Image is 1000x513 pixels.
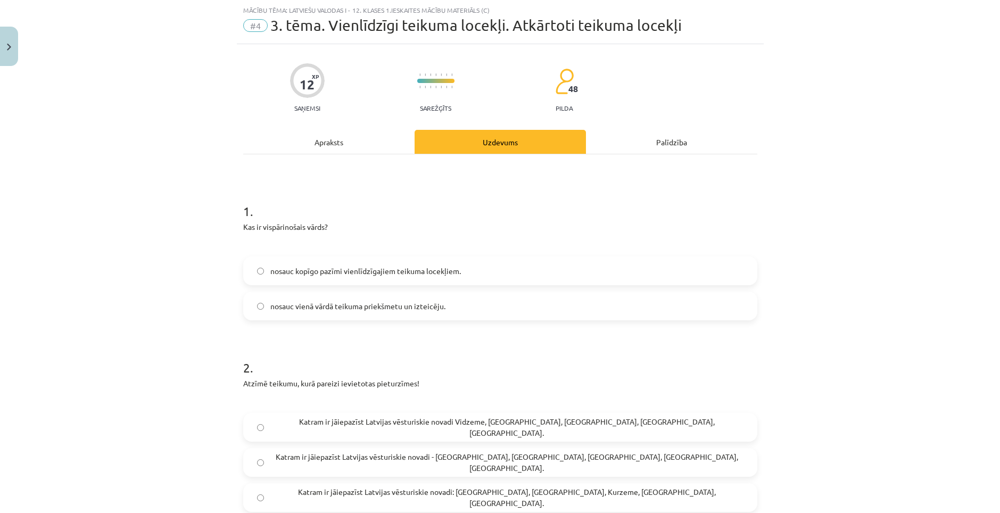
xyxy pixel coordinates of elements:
[420,104,451,112] p: Sarežģīts
[257,424,264,431] input: Katram ir jāiepazīst Latvijas vēsturiskie novadi Vidzeme, [GEOGRAPHIC_DATA], [GEOGRAPHIC_DATA], [...
[451,86,452,88] img: icon-short-line-57e1e144782c952c97e751825c79c345078a6d821885a25fce030b3d8c18986b.svg
[435,73,436,76] img: icon-short-line-57e1e144782c952c97e751825c79c345078a6d821885a25fce030b3d8c18986b.svg
[243,6,757,14] div: Mācību tēma: Latviešu valodas i - 12. klases 1.ieskaites mācību materiāls (c)
[270,451,743,474] span: Katram ir jāiepazīst Latvijas vēsturiskie novadi - [GEOGRAPHIC_DATA], [GEOGRAPHIC_DATA], [GEOGRAP...
[415,130,586,154] div: Uzdevums
[555,68,574,95] img: students-c634bb4e5e11cddfef0936a35e636f08e4e9abd3cc4e673bd6f9a4125e45ecb1.svg
[446,86,447,88] img: icon-short-line-57e1e144782c952c97e751825c79c345078a6d821885a25fce030b3d8c18986b.svg
[425,86,426,88] img: icon-short-line-57e1e144782c952c97e751825c79c345078a6d821885a25fce030b3d8c18986b.svg
[243,19,268,32] span: #4
[441,86,442,88] img: icon-short-line-57e1e144782c952c97e751825c79c345078a6d821885a25fce030b3d8c18986b.svg
[257,303,264,310] input: nosauc vienā vārdā teikuma priekšmetu un izteicēju.
[435,86,436,88] img: icon-short-line-57e1e144782c952c97e751825c79c345078a6d821885a25fce030b3d8c18986b.svg
[556,104,573,112] p: pilda
[270,16,682,34] span: 3. tēma. Vienlīdzīgi teikuma locekļi. Atkārtoti teikuma locekļi
[300,77,315,92] div: 12
[441,73,442,76] img: icon-short-line-57e1e144782c952c97e751825c79c345078a6d821885a25fce030b3d8c18986b.svg
[312,73,319,79] span: XP
[419,86,420,88] img: icon-short-line-57e1e144782c952c97e751825c79c345078a6d821885a25fce030b3d8c18986b.svg
[257,268,264,275] input: nosauc kopīgo pazīmi vienlīdzīgajiem teikuma locekļiem.
[257,459,264,466] input: Katram ir jāiepazīst Latvijas vēsturiskie novadi - [GEOGRAPHIC_DATA], [GEOGRAPHIC_DATA], [GEOGRAP...
[425,73,426,76] img: icon-short-line-57e1e144782c952c97e751825c79c345078a6d821885a25fce030b3d8c18986b.svg
[243,130,415,154] div: Apraksts
[257,494,264,501] input: Katram ir jāiepazīst Latvijas vēsturiskie novadi: [GEOGRAPHIC_DATA], [GEOGRAPHIC_DATA], Kurzeme, ...
[419,73,420,76] img: icon-short-line-57e1e144782c952c97e751825c79c345078a6d821885a25fce030b3d8c18986b.svg
[243,342,757,375] h1: 2 .
[586,130,757,154] div: Palīdzība
[568,84,578,94] span: 48
[430,86,431,88] img: icon-short-line-57e1e144782c952c97e751825c79c345078a6d821885a25fce030b3d8c18986b.svg
[290,104,325,112] p: Saņemsi
[243,185,757,218] h1: 1 .
[243,221,757,233] p: Kas ir vispārinošais vārds?
[446,73,447,76] img: icon-short-line-57e1e144782c952c97e751825c79c345078a6d821885a25fce030b3d8c18986b.svg
[430,73,431,76] img: icon-short-line-57e1e144782c952c97e751825c79c345078a6d821885a25fce030b3d8c18986b.svg
[270,486,743,509] span: Katram ir jāiepazīst Latvijas vēsturiskie novadi: [GEOGRAPHIC_DATA], [GEOGRAPHIC_DATA], Kurzeme, ...
[243,378,757,389] p: Atzīmē teikumu, kurā pareizi ievietotas pieturzīmes!
[451,73,452,76] img: icon-short-line-57e1e144782c952c97e751825c79c345078a6d821885a25fce030b3d8c18986b.svg
[7,44,11,51] img: icon-close-lesson-0947bae3869378f0d4975bcd49f059093ad1ed9edebbc8119c70593378902aed.svg
[270,301,445,312] span: nosauc vienā vārdā teikuma priekšmetu un izteicēju.
[270,266,461,277] span: nosauc kopīgo pazīmi vienlīdzīgajiem teikuma locekļiem.
[270,416,743,438] span: Katram ir jāiepazīst Latvijas vēsturiskie novadi Vidzeme, [GEOGRAPHIC_DATA], [GEOGRAPHIC_DATA], [...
